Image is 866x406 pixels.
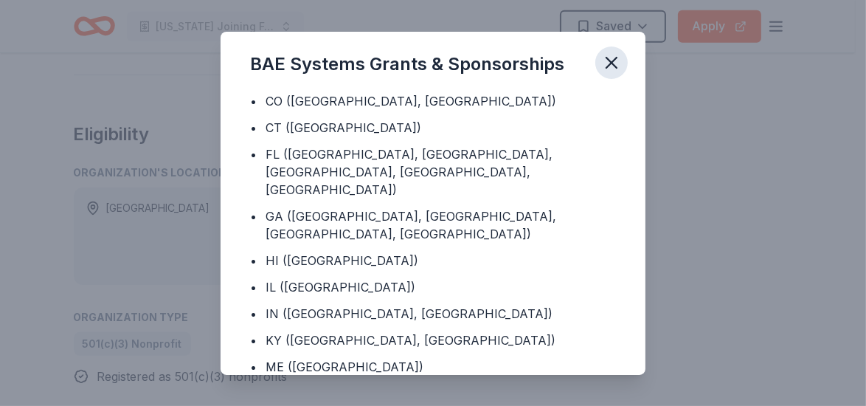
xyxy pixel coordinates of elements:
div: IN ([GEOGRAPHIC_DATA], [GEOGRAPHIC_DATA]) [266,305,552,323]
div: • [250,119,257,137]
div: • [250,278,257,296]
div: KY ([GEOGRAPHIC_DATA], [GEOGRAPHIC_DATA]) [266,331,555,349]
div: • [250,331,257,349]
div: • [250,92,257,110]
div: IL ([GEOGRAPHIC_DATA]) [266,278,415,296]
div: GA ([GEOGRAPHIC_DATA], [GEOGRAPHIC_DATA], [GEOGRAPHIC_DATA], [GEOGRAPHIC_DATA]) [266,207,616,243]
div: • [250,207,257,225]
div: CT ([GEOGRAPHIC_DATA]) [266,119,421,137]
div: • [250,252,257,269]
div: FL ([GEOGRAPHIC_DATA], [GEOGRAPHIC_DATA], [GEOGRAPHIC_DATA], [GEOGRAPHIC_DATA], [GEOGRAPHIC_DATA]) [266,145,616,199]
div: • [250,358,257,376]
div: BAE Systems Grants & Sponsorships [250,52,564,76]
div: • [250,305,257,323]
div: • [250,145,257,163]
div: HI ([GEOGRAPHIC_DATA]) [266,252,418,269]
div: ME ([GEOGRAPHIC_DATA]) [266,358,423,376]
div: CO ([GEOGRAPHIC_DATA], [GEOGRAPHIC_DATA]) [266,92,556,110]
